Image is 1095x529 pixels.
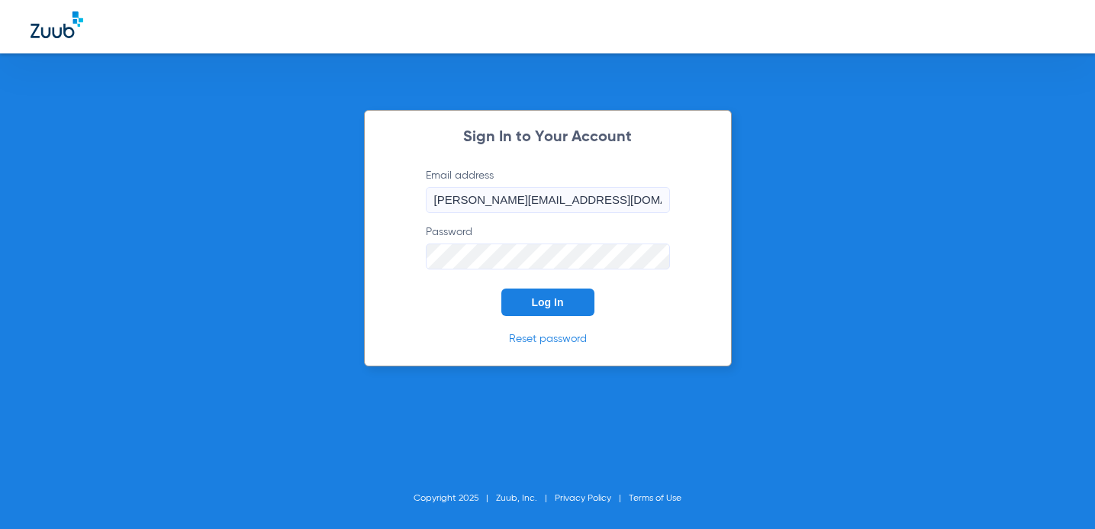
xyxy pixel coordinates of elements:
img: Zuub Logo [31,11,83,38]
label: Password [426,224,670,269]
a: Reset password [509,334,587,344]
li: Copyright 2025 [414,491,496,506]
li: Zuub, Inc. [496,491,555,506]
input: Email address [426,187,670,213]
input: Password [426,244,670,269]
iframe: Chat Widget [1019,456,1095,529]
label: Email address [426,168,670,213]
a: Terms of Use [629,494,681,503]
span: Log In [532,296,564,308]
button: Log In [501,289,594,316]
h2: Sign In to Your Account [403,130,693,145]
a: Privacy Policy [555,494,611,503]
